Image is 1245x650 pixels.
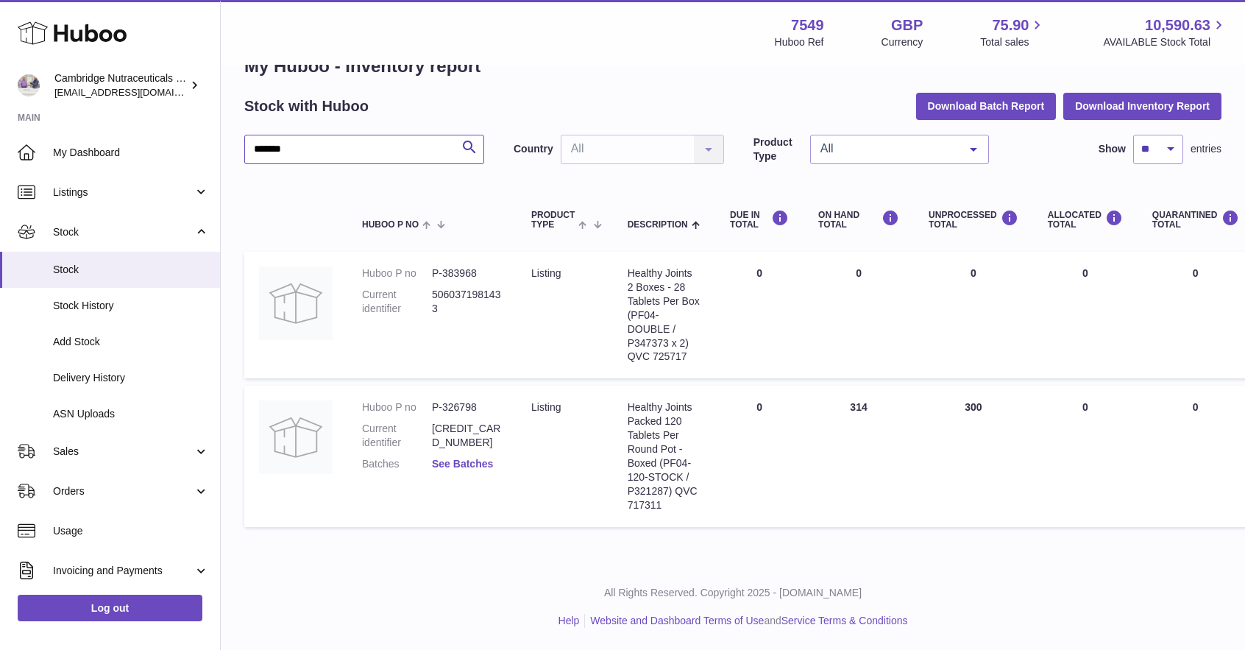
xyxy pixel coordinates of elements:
div: DUE IN TOTAL [730,210,789,230]
dt: Current identifier [362,422,432,450]
td: 0 [715,386,804,526]
span: Sales [53,445,194,459]
td: 0 [914,252,1033,378]
td: 300 [914,386,1033,526]
span: Total sales [980,35,1046,49]
span: Listings [53,186,194,199]
a: See Batches [432,458,493,470]
span: Product Type [531,211,575,230]
span: Add Stock [53,335,209,349]
dt: Current identifier [362,288,432,316]
img: qvc@camnutra.com [18,74,40,96]
a: 10,590.63 AVAILABLE Stock Total [1103,15,1227,49]
span: Invoicing and Payments [53,564,194,578]
div: Huboo Ref [775,35,824,49]
span: listing [531,267,561,279]
span: All [817,141,959,156]
span: 75.90 [992,15,1029,35]
div: QUARANTINED Total [1152,210,1239,230]
td: 314 [804,386,914,526]
strong: 7549 [791,15,824,35]
td: 0 [715,252,804,378]
a: Help [558,615,580,626]
span: Usage [53,524,209,538]
div: Healthy Joints Packed 120 Tablets Per Round Pot - Boxed (PF04-120-STOCK / P321287) QVC 717311 [628,400,700,512]
span: Description [628,220,688,230]
dd: 5060371981433 [432,288,502,316]
span: AVAILABLE Stock Total [1103,35,1227,49]
button: Download Inventory Report [1063,93,1221,119]
span: listing [531,401,561,413]
label: Show [1099,142,1126,156]
dd: [CREDIT_CARD_NUMBER] [432,422,502,450]
img: product image [259,266,333,340]
div: ON HAND Total [818,210,899,230]
label: Product Type [753,135,803,163]
a: Service Terms & Conditions [781,615,908,626]
li: and [585,614,907,628]
div: UNPROCESSED Total [929,210,1018,230]
a: 75.90 Total sales [980,15,1046,49]
dt: Batches [362,457,432,471]
label: Country [514,142,553,156]
div: ALLOCATED Total [1048,210,1123,230]
div: Healthy Joints 2 Boxes - 28 Tablets Per Box (PF04-DOUBLE / P347373 x 2) QVC 725717 [628,266,700,364]
span: ASN Uploads [53,407,209,421]
h2: Stock with Huboo [244,96,369,116]
span: Stock [53,225,194,239]
a: Website and Dashboard Terms of Use [590,615,764,626]
span: Delivery History [53,371,209,385]
td: 0 [804,252,914,378]
div: Currency [882,35,923,49]
span: [EMAIL_ADDRESS][DOMAIN_NAME] [54,86,216,98]
td: 0 [1033,386,1138,526]
span: Huboo P no [362,220,419,230]
div: Cambridge Nutraceuticals Ltd [54,71,187,99]
img: product image [259,400,333,474]
dt: Huboo P no [362,400,432,414]
span: 0 [1193,267,1199,279]
p: All Rights Reserved. Copyright 2025 - [DOMAIN_NAME] [233,586,1233,600]
h1: My Huboo - Inventory report [244,54,1221,78]
span: Orders [53,484,194,498]
a: Log out [18,595,202,621]
span: My Dashboard [53,146,209,160]
span: Stock History [53,299,209,313]
button: Download Batch Report [916,93,1057,119]
td: 0 [1033,252,1138,378]
span: 0 [1193,401,1199,413]
dt: Huboo P no [362,266,432,280]
span: Stock [53,263,209,277]
dd: P-326798 [432,400,502,414]
span: 10,590.63 [1145,15,1210,35]
span: entries [1191,142,1221,156]
dd: P-383968 [432,266,502,280]
strong: GBP [891,15,923,35]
